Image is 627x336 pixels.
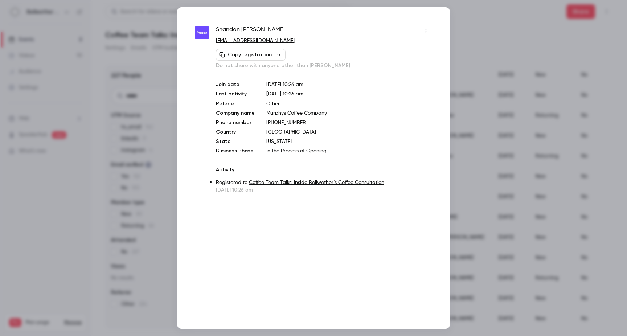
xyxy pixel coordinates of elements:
p: Activity [216,166,432,173]
span: Shandon [PERSON_NAME] [216,25,285,37]
p: Murphys Coffee Company [266,110,432,117]
p: [PHONE_NUMBER] [266,119,432,126]
a: Coffee Team Talks: Inside Bellwether’s Coffee Consultation [249,180,384,185]
button: Copy registration link [216,49,286,61]
p: Join date [216,81,255,88]
p: Registered to [216,179,432,187]
p: [DATE] 10:26 am [266,81,432,88]
p: Country [216,128,255,136]
p: [US_STATE] [266,138,432,145]
span: [DATE] 10:26 am [266,91,303,97]
p: In the Process of Opening [266,147,432,155]
p: Company name [216,110,255,117]
p: Phone number [216,119,255,126]
p: Other [266,100,432,107]
img: protonmail.com [195,26,209,40]
p: Referrer [216,100,255,107]
p: [GEOGRAPHIC_DATA] [266,128,432,136]
p: Do not share with anyone other than [PERSON_NAME] [216,62,432,69]
p: State [216,138,255,145]
p: [DATE] 10:26 am [216,187,432,194]
p: Business Phase [216,147,255,155]
p: Last activity [216,90,255,98]
a: [EMAIL_ADDRESS][DOMAIN_NAME] [216,38,295,43]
